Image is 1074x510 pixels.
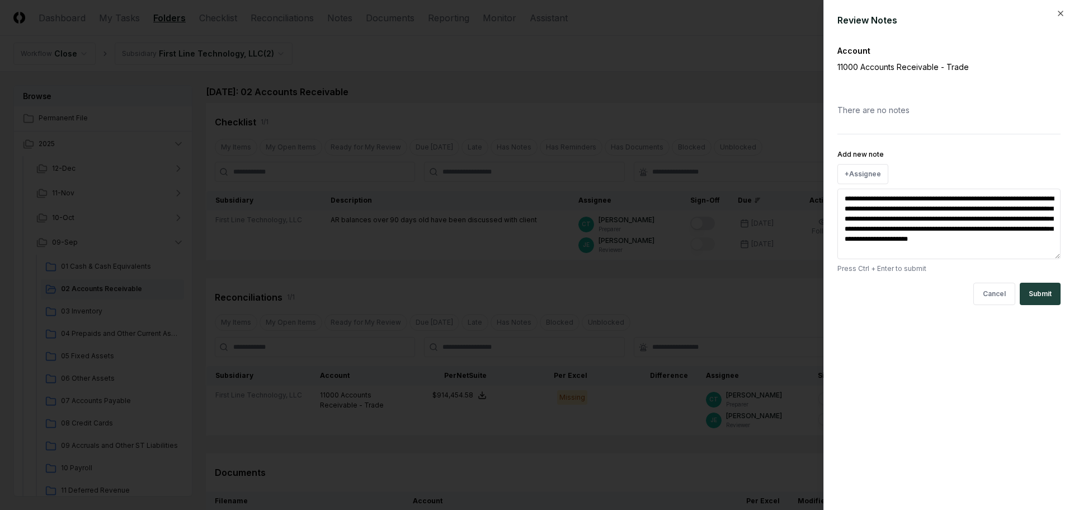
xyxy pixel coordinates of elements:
p: Press Ctrl + Enter to submit [837,264,1061,274]
button: Cancel [973,283,1015,305]
button: +Assignee [837,164,888,184]
div: Account [837,45,1061,57]
div: Review Notes [837,13,1061,27]
button: Submit [1020,283,1061,305]
div: There are no notes [837,95,1061,125]
label: Add new note [837,150,884,158]
p: 11000 Accounts Receivable - Trade [837,61,1022,73]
